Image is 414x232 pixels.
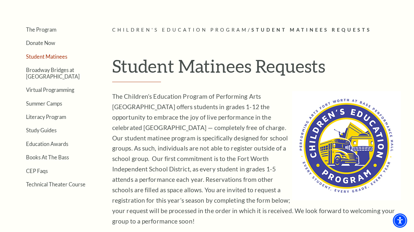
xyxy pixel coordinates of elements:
a: Literacy Program [26,114,66,120]
span: Student Matinees Requests [251,27,371,33]
a: Summer Camps [26,100,62,107]
p: / [112,26,407,34]
a: Technical Theater Course [26,181,86,187]
a: CEP Faqs [26,168,48,174]
h2: Student Matinees Requests [112,55,401,82]
div: Accessibility Menu [393,213,407,228]
a: Study Guides [26,127,57,133]
span: Children's Education Program [112,27,248,33]
a: Education Awards [26,141,68,147]
p: The Children’s Education Program of Performing Arts [GEOGRAPHIC_DATA] offers students in grades 1... [112,91,401,227]
a: Books At The Bass [26,154,69,160]
a: Broadway Bridges at [GEOGRAPHIC_DATA] [26,67,80,79]
a: Donate Now [26,40,55,46]
img: Audio Description and American Sign Language will be available at the following performances: [292,91,401,200]
a: The Program [26,26,56,33]
a: Student Matinees [26,53,67,60]
a: Virtual Programming [26,87,74,93]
